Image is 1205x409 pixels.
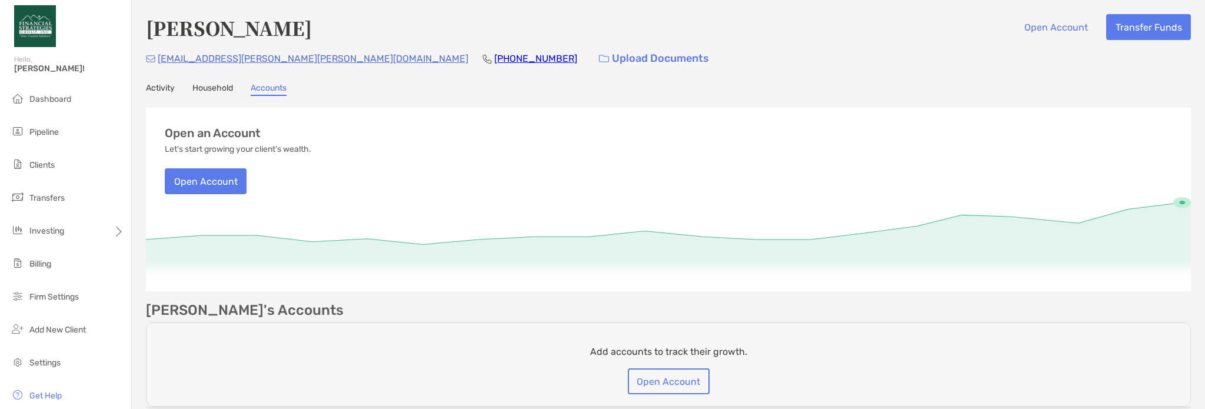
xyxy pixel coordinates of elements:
[628,368,710,394] button: Open Account
[165,145,311,154] p: Let's start growing your client's wealth.
[11,190,25,204] img: transfers icon
[251,83,287,96] a: Accounts
[165,168,247,194] button: Open Account
[590,344,747,359] p: Add accounts to track their growth.
[158,51,468,66] p: [EMAIL_ADDRESS][PERSON_NAME][PERSON_NAME][DOMAIN_NAME]
[11,388,25,402] img: get-help icon
[192,83,233,96] a: Household
[11,322,25,336] img: add_new_client icon
[494,53,577,64] a: [PHONE_NUMBER]
[29,94,71,104] span: Dashboard
[146,14,312,41] h4: [PERSON_NAME]
[29,358,61,368] span: Settings
[11,157,25,171] img: clients icon
[591,46,717,71] a: Upload Documents
[11,91,25,105] img: dashboard icon
[146,303,344,318] p: [PERSON_NAME]'s Accounts
[11,223,25,237] img: investing icon
[11,289,25,303] img: firm-settings icon
[11,124,25,138] img: pipeline icon
[29,325,86,335] span: Add New Client
[1106,14,1191,40] button: Transfer Funds
[29,226,64,236] span: Investing
[1015,14,1097,40] button: Open Account
[11,256,25,270] img: billing icon
[14,64,124,74] span: [PERSON_NAME]!
[146,83,175,96] a: Activity
[599,55,609,63] img: button icon
[146,55,155,62] img: Email Icon
[482,54,492,64] img: Phone Icon
[29,292,79,302] span: Firm Settings
[29,259,51,269] span: Billing
[29,160,55,170] span: Clients
[29,193,65,203] span: Transfers
[29,127,59,137] span: Pipeline
[11,355,25,369] img: settings icon
[165,127,261,140] h3: Open an Account
[29,391,62,401] span: Get Help
[14,5,56,47] img: Zoe Logo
